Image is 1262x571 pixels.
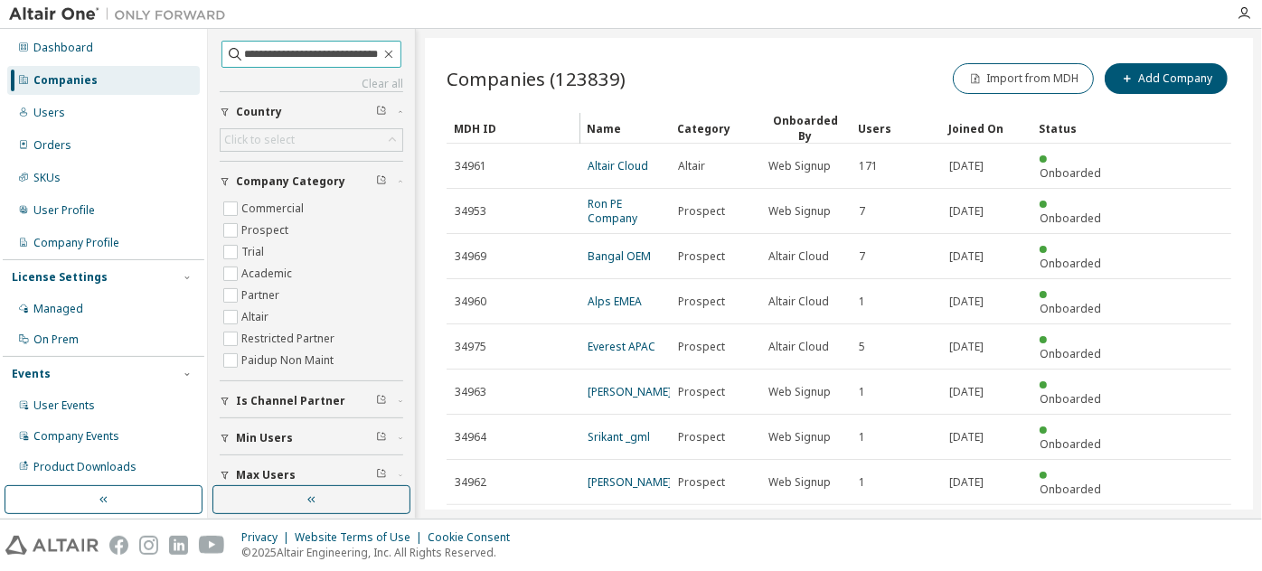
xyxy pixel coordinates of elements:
[241,350,337,371] label: Paidup Non Maint
[220,162,403,201] button: Company Category
[678,295,725,309] span: Prospect
[241,306,272,328] label: Altair
[1039,114,1115,143] div: Status
[33,106,65,120] div: Users
[949,385,984,399] span: [DATE]
[572,113,587,144] div: Resize column
[220,77,403,91] a: Clear all
[768,295,829,309] span: Altair Cloud
[109,536,128,555] img: facebook.svg
[768,204,831,219] span: Web Signup
[455,385,486,399] span: 34963
[677,114,753,143] div: Category
[949,430,984,445] span: [DATE]
[33,460,137,474] div: Product Downloads
[455,204,486,219] span: 34953
[221,129,402,151] div: Click to select
[241,220,292,241] label: Prospect
[859,340,865,354] span: 5
[139,536,158,555] img: instagram.svg
[859,385,865,399] span: 1
[12,270,108,285] div: License Settings
[169,536,188,555] img: linkedin.svg
[588,384,672,399] a: [PERSON_NAME]
[5,536,99,555] img: altair_logo.svg
[33,236,119,250] div: Company Profile
[588,294,642,309] a: Alps EMEA
[859,159,878,173] span: 171
[859,249,865,264] span: 7
[1040,482,1101,497] span: Onboarded
[588,474,672,490] a: [PERSON_NAME]
[241,328,338,350] label: Restricted Partner
[236,105,282,119] span: Country
[241,530,295,545] div: Privacy
[768,113,843,144] div: Onboarded By
[12,367,51,381] div: Events
[949,475,984,490] span: [DATE]
[33,398,95,413] div: User Events
[1040,391,1101,407] span: Onboarded
[678,159,705,173] span: Altair
[1040,301,1101,316] span: Onboarded
[428,530,521,545] div: Cookie Consent
[33,41,93,55] div: Dashboard
[220,381,403,421] button: Is Channel Partner
[678,475,725,490] span: Prospect
[678,204,725,219] span: Prospect
[588,196,637,226] a: Ron PE Company
[241,285,283,306] label: Partner
[241,263,296,285] label: Academic
[859,430,865,445] span: 1
[678,430,725,445] span: Prospect
[859,204,865,219] span: 7
[1040,165,1101,181] span: Onboarded
[588,248,651,264] a: Bangal OEM
[859,295,865,309] span: 1
[768,475,831,490] span: Web Signup
[376,174,387,189] span: Clear filter
[376,431,387,445] span: Clear filter
[376,468,387,482] span: Clear filter
[953,63,1094,94] button: Import from MDH
[224,133,295,147] div: Click to select
[199,536,225,555] img: youtube.svg
[33,332,79,347] div: On Prem
[1040,346,1101,361] span: Onboarded
[241,198,307,220] label: Commercial
[859,475,865,490] span: 1
[858,114,934,143] div: Users
[949,204,984,219] span: [DATE]
[454,114,572,143] div: MDH ID
[33,203,95,218] div: User Profile
[236,431,293,445] span: Min Users
[768,340,829,354] span: Altair Cloud
[768,249,829,264] span: Altair Cloud
[1040,436,1101,452] span: Onboarded
[455,475,486,490] span: 34962
[220,455,403,495] button: Max Users
[588,339,655,354] a: Everest APAC
[949,295,984,309] span: [DATE]
[455,159,486,173] span: 34961
[455,295,486,309] span: 34960
[33,171,61,185] div: SKUs
[1040,256,1101,271] span: Onboarded
[768,385,831,399] span: Web Signup
[447,66,626,91] span: Companies (123839)
[9,5,235,23] img: Altair One
[220,92,403,132] button: Country
[376,394,387,408] span: Clear filter
[768,159,831,173] span: Web Signup
[295,530,428,545] div: Website Terms of Use
[33,138,71,153] div: Orders
[768,430,831,445] span: Web Signup
[1105,63,1228,94] button: Add Company
[33,429,119,444] div: Company Events
[678,385,725,399] span: Prospect
[241,545,521,560] p: © 2025 Altair Engineering, Inc. All Rights Reserved.
[220,418,403,458] button: Min Users
[588,158,648,173] a: Altair Cloud
[948,114,1024,143] div: Joined On
[949,159,984,173] span: [DATE]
